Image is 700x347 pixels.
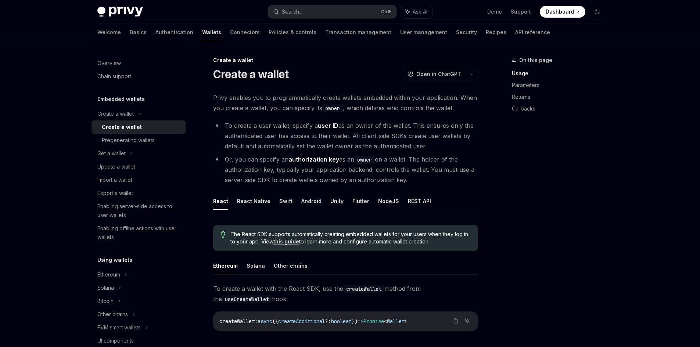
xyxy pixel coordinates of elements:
[387,318,405,325] span: Wallet
[354,156,375,164] code: owner
[97,59,121,68] div: Overview
[220,231,226,238] svg: Tip
[403,68,466,80] button: Open in ChatGPT
[97,336,134,345] div: UI components
[155,24,193,41] a: Authentication
[91,187,186,200] a: Export a wallet
[487,8,502,15] a: Demo
[255,318,258,325] span: :
[97,176,132,184] div: Import a wallet
[97,224,181,242] div: Enabling offline actions with user wallets
[384,318,387,325] span: <
[97,149,126,158] div: Get a wallet
[325,24,391,41] a: Transaction management
[278,318,325,325] span: createAdditional
[352,318,358,325] span: })
[358,318,363,325] span: =>
[230,231,470,245] span: The React SDK supports automatically creating embedded wallets for your users when they log in to...
[213,283,478,304] span: To create a wallet with the React SDK, use the method from the hook:
[511,8,531,15] a: Support
[213,120,478,151] li: To create a user wallet, specify a as an owner of the wallet. This ensures only the authenticated...
[91,70,186,83] a: Chain support
[213,57,478,64] div: Create a wallet
[91,173,186,187] a: Import a wallet
[222,295,272,303] code: useCreateWallet
[237,192,270,210] button: React Native
[512,68,609,79] a: Usage
[102,136,155,145] div: Pregenerating wallets
[230,24,260,41] a: Connectors
[213,68,289,81] h1: Create a wallet
[512,79,609,91] a: Parameters
[97,256,132,264] h5: Using wallets
[301,192,322,210] button: Android
[325,318,331,325] span: ?:
[282,7,302,16] div: Search...
[540,6,585,18] a: Dashboard
[202,24,221,41] a: Wallets
[331,318,352,325] span: boolean
[97,323,141,332] div: EVM smart wallets
[102,123,142,131] div: Create a wallet
[258,318,272,325] span: async
[450,316,460,326] button: Copy the contents from the code block
[213,192,228,210] button: React
[318,122,338,129] strong: user ID
[97,202,181,220] div: Enabling server-side access to user wallets
[97,310,128,319] div: Other chains
[91,134,186,147] a: Pregenerating wallets
[512,91,609,103] a: Returns
[363,318,384,325] span: Promise
[97,297,114,306] div: Bitcoin
[97,7,143,17] img: dark logo
[462,316,472,326] button: Ask AI
[416,71,461,78] span: Open in ChatGPT
[413,8,427,15] span: Ask AI
[91,222,186,244] a: Enabling offline actions with user wallets
[381,9,392,15] span: Ctrl K
[273,238,299,245] a: this guide
[400,24,447,41] a: User management
[515,24,550,41] a: API reference
[456,24,477,41] a: Security
[97,72,131,81] div: Chain support
[352,192,369,210] button: Flutter
[405,318,408,325] span: >
[400,5,432,18] button: Ask AI
[247,257,265,274] button: Solana
[272,318,278,325] span: ({
[91,200,186,222] a: Enabling server-side access to user wallets
[91,120,186,134] a: Create a wallet
[97,162,135,171] div: Update a wallet
[91,160,186,173] a: Update a wallet
[343,285,384,293] code: createWallet
[97,283,114,292] div: Solana
[97,95,145,104] h5: Embedded wallets
[130,24,147,41] a: Basics
[591,6,603,18] button: Toggle dark mode
[97,270,120,279] div: Ethereum
[546,8,574,15] span: Dashboard
[330,192,344,210] button: Unity
[378,192,399,210] button: NodeJS
[219,318,255,325] span: createWallet
[97,109,134,118] div: Create a wallet
[213,93,478,113] span: Privy enables you to programmatically create wallets embedded within your application. When you c...
[512,103,609,115] a: Callbacks
[213,257,238,274] button: Ethereum
[274,257,308,274] button: Other chains
[91,57,186,70] a: Overview
[97,24,121,41] a: Welcome
[279,192,292,210] button: Swift
[519,56,552,65] span: On this page
[322,104,343,112] code: owner
[288,156,339,163] strong: authorization key
[486,24,506,41] a: Recipes
[269,24,316,41] a: Policies & controls
[408,192,431,210] button: REST API
[213,154,478,185] li: Or, you can specify an as an on a wallet. The holder of the authorization key, typically your app...
[97,189,133,198] div: Export a wallet
[268,5,396,18] button: Search...CtrlK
